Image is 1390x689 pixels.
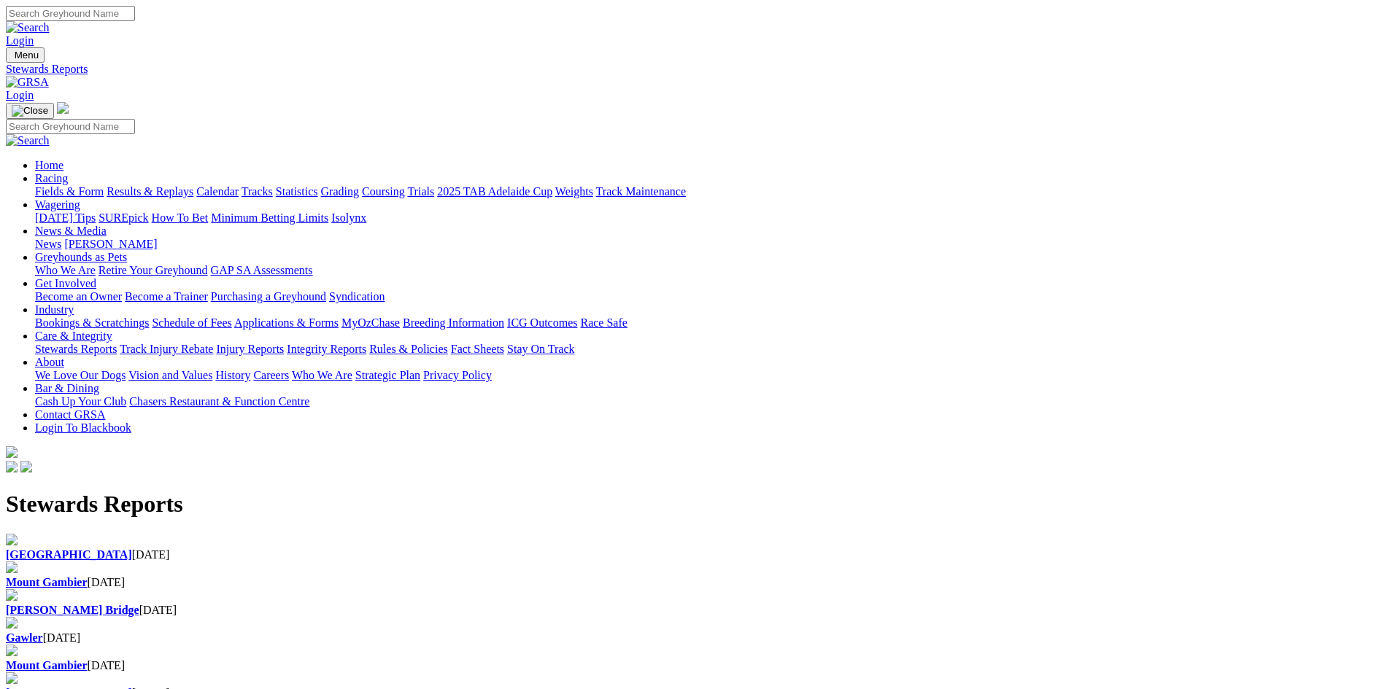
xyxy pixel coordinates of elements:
[12,105,48,117] img: Close
[35,369,126,381] a: We Love Our Dogs
[129,395,309,408] a: Chasers Restaurant & Function Centre
[20,461,32,472] img: twitter.svg
[6,548,132,561] a: [GEOGRAPHIC_DATA]
[35,185,1384,198] div: Racing
[6,548,1384,561] div: [DATE]
[35,343,1384,356] div: Care & Integrity
[35,172,68,184] a: Racing
[6,604,1384,617] div: [DATE]
[152,316,231,329] a: Schedule of Fees
[276,185,318,198] a: Statistics
[6,534,18,545] img: file-red.svg
[6,631,43,644] a: Gawler
[211,211,328,224] a: Minimum Betting Limits
[6,89,34,101] a: Login
[99,211,148,224] a: SUREpick
[125,290,208,303] a: Become a Trainer
[580,316,627,329] a: Race Safe
[6,21,50,34] img: Search
[6,561,18,573] img: file-red.svg
[407,185,434,198] a: Trials
[6,47,45,63] button: Toggle navigation
[35,211,96,224] a: [DATE] Tips
[35,382,99,394] a: Bar & Dining
[6,76,49,89] img: GRSA
[35,198,80,211] a: Wagering
[287,343,366,355] a: Integrity Reports
[128,369,212,381] a: Vision and Values
[107,185,193,198] a: Results & Replays
[329,290,385,303] a: Syndication
[215,369,250,381] a: History
[234,316,339,329] a: Applications & Forms
[35,185,104,198] a: Fields & Form
[35,225,107,237] a: News & Media
[64,238,157,250] a: [PERSON_NAME]
[6,659,1384,672] div: [DATE]
[35,421,131,434] a: Login To Blackbook
[331,211,366,224] a: Isolynx
[35,369,1384,382] div: About
[6,491,1384,518] h1: Stewards Reports
[35,159,63,171] a: Home
[292,369,352,381] a: Who We Are
[507,343,574,355] a: Stay On Track
[35,356,64,368] a: About
[35,290,1384,303] div: Get Involved
[242,185,273,198] a: Tracks
[35,277,96,289] a: Get Involved
[6,659,88,672] a: Mount Gambier
[6,631,1384,645] div: [DATE]
[35,330,112,342] a: Care & Integrity
[253,369,289,381] a: Careers
[6,672,18,684] img: file-red.svg
[6,103,54,119] button: Toggle navigation
[35,264,96,276] a: Who We Are
[35,238,1384,251] div: News & Media
[35,238,61,250] a: News
[216,343,284,355] a: Injury Reports
[6,617,18,628] img: file-red.svg
[211,290,326,303] a: Purchasing a Greyhound
[6,134,50,147] img: Search
[423,369,492,381] a: Privacy Policy
[35,316,1384,330] div: Industry
[362,185,405,198] a: Coursing
[6,576,88,588] a: Mount Gambier
[451,343,504,355] a: Fact Sheets
[596,185,686,198] a: Track Maintenance
[35,408,105,421] a: Contact GRSA
[6,604,139,616] a: [PERSON_NAME] Bridge
[120,343,213,355] a: Track Injury Rebate
[6,645,18,656] img: file-red.svg
[152,211,209,224] a: How To Bet
[15,50,39,61] span: Menu
[6,63,1384,76] a: Stewards Reports
[403,316,504,329] a: Breeding Information
[35,251,127,263] a: Greyhounds as Pets
[99,264,208,276] a: Retire Your Greyhound
[555,185,593,198] a: Weights
[6,446,18,458] img: logo-grsa-white.png
[6,119,135,134] input: Search
[507,316,577,329] a: ICG Outcomes
[35,316,149,329] a: Bookings & Scratchings
[355,369,420,381] a: Strategic Plan
[196,185,239,198] a: Calendar
[35,395,1384,408] div: Bar & Dining
[6,576,1384,589] div: [DATE]
[57,102,69,114] img: logo-grsa-white.png
[437,185,552,198] a: 2025 TAB Adelaide Cup
[6,589,18,601] img: file-red.svg
[35,343,117,355] a: Stewards Reports
[6,34,34,47] a: Login
[211,264,313,276] a: GAP SA Assessments
[341,316,400,329] a: MyOzChase
[35,264,1384,277] div: Greyhounds as Pets
[35,303,74,316] a: Industry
